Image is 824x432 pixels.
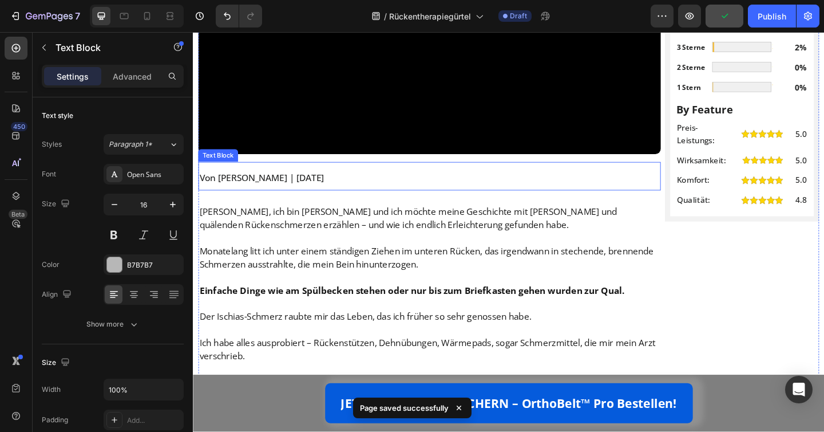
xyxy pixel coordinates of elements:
[127,415,181,426] div: Add...
[42,314,184,335] button: Show more
[42,197,72,212] div: Size
[75,9,80,23] p: 7
[526,154,580,168] p: Komfort:
[526,176,580,190] p: Qualität:
[42,139,62,150] div: Styles
[785,376,813,403] div: Open Intercom Messenger
[596,179,642,187] img: gempages_575846436873176003-fa21cdd9-b03b-4536-8f15-23f1e6145bfc.png
[596,107,642,115] img: gempages_575846436873176003-fa21cdd9-b03b-4536-8f15-23f1e6145bfc.png
[5,5,85,28] button: 7
[9,210,27,219] div: Beta
[86,319,140,330] div: Show more
[42,384,61,395] div: Width
[758,10,786,22] div: Publish
[564,53,631,67] img: gempages_575846436873176003-e4ba6dad-b3a7-41b1-878a-3b7d89dc0656.png
[104,379,183,400] input: Auto
[42,287,74,303] div: Align
[360,402,449,414] p: Page saved successfully
[748,5,796,28] button: Publish
[648,132,668,146] p: 5.0
[596,157,642,166] img: gempages_575846436873176003-fa21cdd9-b03b-4536-8f15-23f1e6145bfc.png
[389,10,471,22] span: Rückentherapiegürtel
[216,5,262,28] div: Undo/Redo
[109,139,152,150] span: Paragraph 1*
[636,32,668,45] p: 0%
[42,355,72,371] div: Size
[384,10,387,22] span: /
[57,70,89,83] p: Settings
[42,260,60,270] div: Color
[510,11,527,21] span: Draft
[648,176,668,190] p: 4.8
[127,170,181,180] div: Open Sans
[42,111,73,121] div: Text style
[193,32,824,432] iframe: Design area
[526,78,668,92] p: By Feature
[564,32,631,45] img: gempages_575846436873176003-397a60a0-8fd2-4e0a-a48b-14bc463948a0.png
[42,415,68,425] div: Padding
[42,169,56,179] div: Font
[597,135,642,144] img: gempages_575846436873176003-fa21cdd9-b03b-4536-8f15-23f1e6145bfc.png
[11,122,27,131] div: 450
[526,32,558,45] p: 2 Sterne
[127,260,181,270] div: B7B7B7
[104,134,184,155] button: Paragraph 1*
[526,132,592,146] p: Wirksamkeit:
[636,53,668,67] p: 0%
[113,70,152,83] p: Advanced
[636,10,668,23] p: 2%
[648,104,668,117] p: 5.0
[526,97,580,124] p: Preis-Leistungs:
[144,382,544,426] a: JETZT 60 % RABATT SICHERN – OrthoBelt™ Pro Bestellen!
[648,154,668,168] p: 5.0
[161,394,526,414] p: JETZT 60 % RABATT SICHERN – OrthoBelt™ Pro Bestellen!
[56,41,153,54] p: Text Block
[526,53,558,67] p: 1 Stern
